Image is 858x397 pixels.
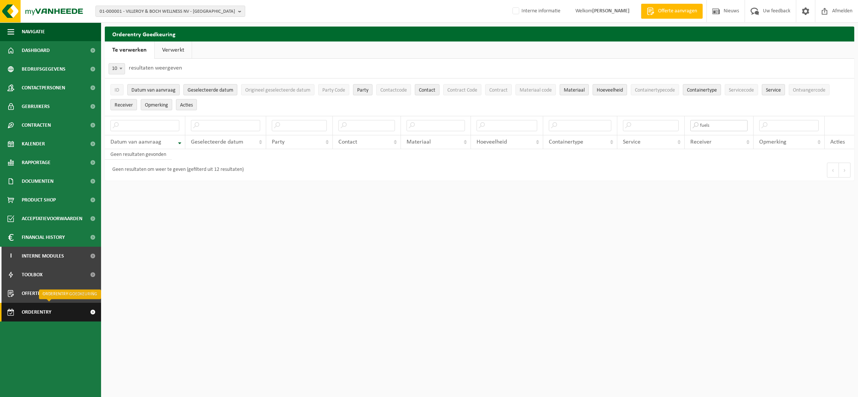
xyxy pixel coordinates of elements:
button: PartyParty: Activate to sort [353,84,372,95]
button: 01-000001 - VILLEROY & BOCH WELLNESS NV - [GEOGRAPHIC_DATA] [95,6,245,17]
h2: Orderentry Goedkeuring [105,27,854,41]
button: Previous [827,163,839,178]
span: 10 [109,64,125,74]
button: OpmerkingOpmerking: Activate to sort [141,99,172,110]
button: ServicecodeServicecode: Activate to sort [725,84,758,95]
span: Contact [338,139,357,145]
strong: [PERSON_NAME] [592,8,630,14]
span: Service [623,139,641,145]
span: Acties [180,102,193,108]
button: ContainertypecodeContainertypecode: Activate to sort [631,84,679,95]
span: Materiaal code [520,87,552,93]
label: Interne informatie [511,6,560,17]
span: Contactpersonen [22,79,65,97]
button: MateriaalMateriaal: Activate to sort [560,84,589,95]
span: Party Code [322,87,345,93]
div: Geen resultaten om weer te geven (gefilterd uit 12 resultaten) [109,163,244,177]
span: Toolbox [22,265,43,284]
span: Contract [489,87,508,93]
span: Hoeveelheid [477,139,507,145]
span: Hoeveelheid [597,87,623,93]
button: Origineel geselecteerde datumOrigineel geselecteerde datum: Activate to sort [241,84,314,95]
span: Contract Code [447,87,477,93]
button: ContainertypeContainertype: Activate to sort [683,84,721,95]
span: Rapportage [22,153,51,172]
a: Te verwerken [105,41,154,59]
button: ContactContact: Activate to sort [415,84,439,95]
span: Materiaal [407,139,431,145]
span: I [7,247,14,265]
span: Servicecode [729,87,754,93]
button: Acties [176,99,197,110]
button: ContactcodeContactcode: Activate to sort [376,84,411,95]
td: Geen resultaten gevonden [105,149,172,160]
button: ReceiverReceiver: Activate to sort [110,99,137,110]
span: Origineel geselecteerde datum [245,87,310,93]
span: Bedrijfsgegevens [22,60,66,79]
span: Orderentry Goedkeuring [22,303,85,321]
span: Gebruikers [22,97,50,116]
span: Geselecteerde datum [191,139,243,145]
button: ServiceService: Activate to sort [762,84,785,95]
span: Containertypecode [635,87,675,93]
span: Contactcode [380,87,407,93]
button: HoeveelheidHoeveelheid: Activate to sort [593,84,627,95]
span: Documenten [22,172,54,191]
span: Containertype [549,139,583,145]
span: Contact [419,87,435,93]
label: resultaten weergeven [129,65,182,71]
span: 01-000001 - VILLEROY & BOCH WELLNESS NV - [GEOGRAPHIC_DATA] [100,6,235,17]
span: Service [766,87,781,93]
span: Materiaal [564,87,585,93]
button: Geselecteerde datumGeselecteerde datum: Activate to sort [183,84,237,95]
span: Acties [830,139,845,145]
span: Interne modules [22,247,64,265]
span: Contracten [22,116,51,135]
button: Next [839,163,851,178]
span: Financial History [22,228,65,247]
span: Opmerking [145,102,168,108]
span: Party [357,87,368,93]
button: Datum van aanvraagDatum van aanvraag: Activate to remove sorting [127,84,180,95]
span: ID [115,87,119,93]
span: Product Shop [22,191,56,209]
span: 10 [109,63,125,74]
span: Ontvangercode [793,87,825,93]
a: Verwerkt [155,41,192,59]
span: Opmerking [759,139,786,145]
span: Dashboard [22,41,50,60]
button: Party CodeParty Code: Activate to sort [318,84,349,95]
span: Kalender [22,135,45,153]
span: Acceptatievoorwaarden [22,209,82,228]
span: Offerte aanvragen [656,7,699,15]
span: Offerte aanvragen [22,284,69,303]
span: Party [272,139,285,145]
button: Materiaal codeMateriaal code: Activate to sort [515,84,556,95]
button: OntvangercodeOntvangercode: Activate to sort [789,84,830,95]
a: Offerte aanvragen [641,4,703,19]
button: IDID: Activate to sort [110,84,124,95]
span: Geselecteerde datum [188,87,233,93]
span: Receiver [690,139,712,145]
button: ContractContract: Activate to sort [485,84,512,95]
span: Navigatie [22,22,45,41]
span: Receiver [115,102,133,108]
span: Datum van aanvraag [131,87,176,93]
span: Datum van aanvraag [110,139,161,145]
button: Contract CodeContract Code: Activate to sort [443,84,481,95]
span: Containertype [687,87,717,93]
